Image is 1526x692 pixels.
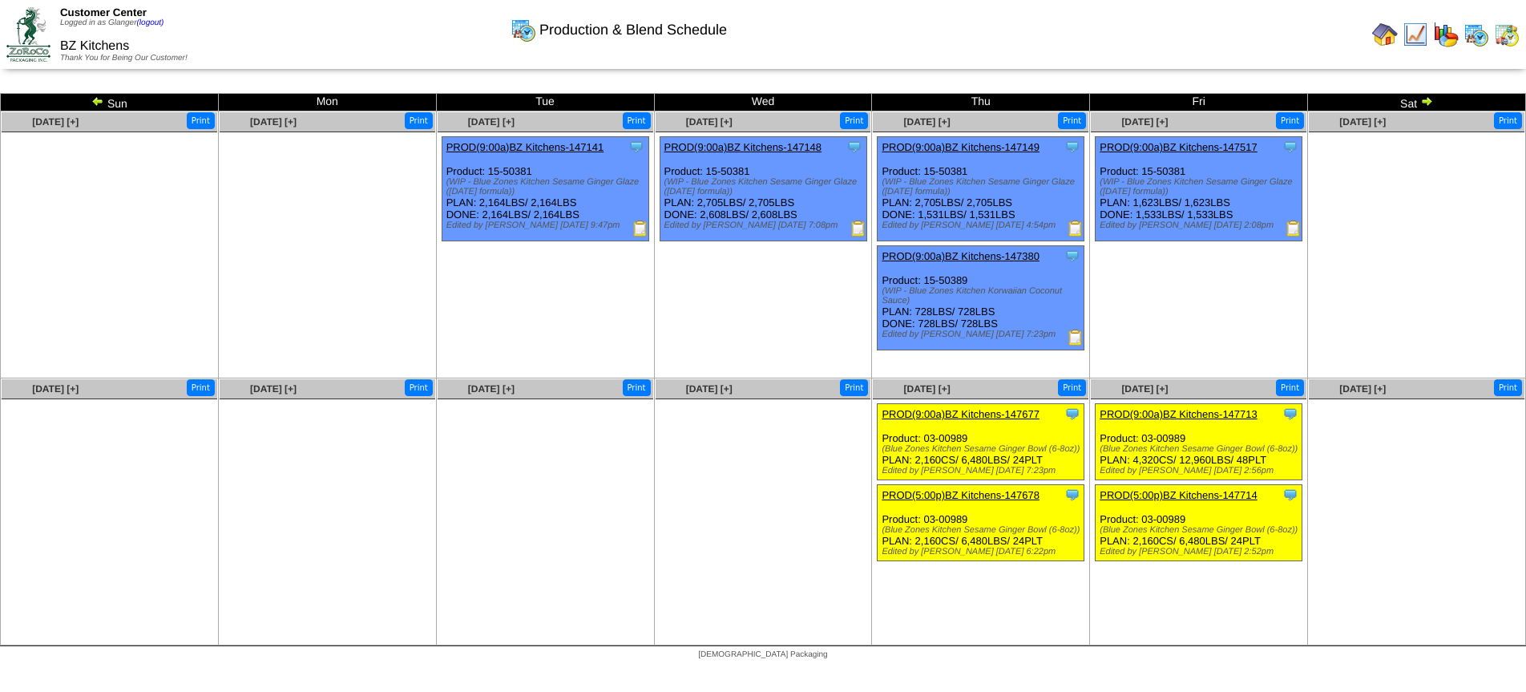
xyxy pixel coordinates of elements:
[872,94,1090,111] td: Thu
[511,17,536,42] img: calendarprod.gif
[1058,379,1086,396] button: Print
[446,221,648,230] div: Edited by [PERSON_NAME] [DATE] 9:47pm
[1068,330,1084,346] img: Production Report
[1064,487,1080,503] img: Tooltip
[664,141,822,153] a: PROD(9:00a)BZ Kitchens-147148
[632,221,648,237] img: Production Report
[686,383,733,395] span: [DATE] [+]
[878,137,1084,241] div: Product: 15-50381 PLAN: 2,705LBS / 2,705LBS DONE: 1,531LBS / 1,531LBS
[1100,547,1302,556] div: Edited by [PERSON_NAME] [DATE] 2:52pm
[1433,22,1459,47] img: graph.gif
[904,116,951,127] a: [DATE] [+]
[1096,404,1302,480] div: Product: 03-00989 PLAN: 4,320CS / 12,960LBS / 48PLT
[882,330,1084,339] div: Edited by [PERSON_NAME] [DATE] 7:23pm
[1100,408,1258,420] a: PROD(9:00a)BZ Kitchens-147713
[60,54,188,63] span: Thank You for Being Our Customer!
[878,485,1084,561] div: Product: 03-00989 PLAN: 2,160CS / 6,480LBS / 24PLT
[698,650,827,659] span: [DEMOGRAPHIC_DATA] Packaging
[628,139,644,155] img: Tooltip
[882,408,1040,420] a: PROD(9:00a)BZ Kitchens-147677
[882,489,1040,501] a: PROD(5:00p)BZ Kitchens-147678
[1372,22,1398,47] img: home.gif
[1494,22,1520,47] img: calendarinout.gif
[442,137,648,241] div: Product: 15-50381 PLAN: 2,164LBS / 2,164LBS DONE: 2,164LBS / 2,164LBS
[1100,444,1302,454] div: (Blue Zones Kitchen Sesame Ginger Bowl (6-8oz))
[91,95,104,107] img: arrowleft.gif
[664,221,866,230] div: Edited by [PERSON_NAME] [DATE] 7:08pm
[660,137,866,241] div: Product: 15-50381 PLAN: 2,705LBS / 2,705LBS DONE: 2,608LBS / 2,608LBS
[446,141,604,153] a: PROD(9:00a)BZ Kitchens-147141
[1090,94,1308,111] td: Fri
[664,177,866,196] div: (WIP - Blue Zones Kitchen Sesame Ginger Glaze ([DATE] formula))
[1276,112,1304,129] button: Print
[882,547,1084,556] div: Edited by [PERSON_NAME] [DATE] 6:22pm
[1100,141,1258,153] a: PROD(9:00a)BZ Kitchens-147517
[250,383,297,395] a: [DATE] [+]
[405,379,433,396] button: Print
[878,404,1084,480] div: Product: 03-00989 PLAN: 2,160CS / 6,480LBS / 24PLT
[1100,221,1302,230] div: Edited by [PERSON_NAME] [DATE] 2:08pm
[1463,22,1489,47] img: calendarprod.gif
[1339,116,1386,127] a: [DATE] [+]
[187,112,215,129] button: Print
[1096,137,1302,241] div: Product: 15-50381 PLAN: 1,623LBS / 1,623LBS DONE: 1,533LBS / 1,533LBS
[882,525,1084,535] div: (Blue Zones Kitchen Sesame Ginger Bowl (6-8oz))
[187,379,215,396] button: Print
[840,379,868,396] button: Print
[850,221,866,237] img: Production Report
[1494,379,1522,396] button: Print
[1100,177,1302,196] div: (WIP - Blue Zones Kitchen Sesame Ginger Glaze ([DATE] formula))
[882,286,1084,306] div: (WIP - Blue Zones Kitchen Korwaiian Coconut Sauce)
[1100,489,1258,501] a: PROD(5:00p)BZ Kitchens-147714
[1282,487,1298,503] img: Tooltip
[882,177,1084,196] div: (WIP - Blue Zones Kitchen Sesame Ginger Glaze ([DATE] formula))
[882,444,1084,454] div: (Blue Zones Kitchen Sesame Ginger Bowl (6-8oz))
[1339,383,1386,395] a: [DATE] [+]
[1121,116,1168,127] a: [DATE] [+]
[6,7,50,61] img: ZoRoCo_Logo(Green%26Foil)%20jpg.webp
[623,112,651,129] button: Print
[32,383,79,395] a: [DATE] [+]
[1,94,219,111] td: Sun
[405,112,433,129] button: Print
[1100,525,1302,535] div: (Blue Zones Kitchen Sesame Ginger Bowl (6-8oz))
[539,22,727,38] span: Production & Blend Schedule
[468,383,515,395] span: [DATE] [+]
[878,246,1084,350] div: Product: 15-50389 PLAN: 728LBS / 728LBS DONE: 728LBS / 728LBS
[468,116,515,127] a: [DATE] [+]
[1121,383,1168,395] a: [DATE] [+]
[1403,22,1428,47] img: line_graph.gif
[686,116,733,127] a: [DATE] [+]
[904,383,951,395] span: [DATE] [+]
[1420,95,1433,107] img: arrowright.gif
[882,250,1040,262] a: PROD(9:00a)BZ Kitchens-147380
[1282,139,1298,155] img: Tooltip
[446,177,648,196] div: (WIP - Blue Zones Kitchen Sesame Ginger Glaze ([DATE] formula))
[436,94,654,111] td: Tue
[623,379,651,396] button: Print
[1100,466,1302,475] div: Edited by [PERSON_NAME] [DATE] 2:56pm
[32,116,79,127] a: [DATE] [+]
[1064,248,1080,264] img: Tooltip
[882,466,1084,475] div: Edited by [PERSON_NAME] [DATE] 7:23pm
[882,221,1084,230] div: Edited by [PERSON_NAME] [DATE] 4:54pm
[137,18,164,27] a: (logout)
[1064,139,1080,155] img: Tooltip
[840,112,868,129] button: Print
[1308,94,1526,111] td: Sat
[250,116,297,127] a: [DATE] [+]
[1064,406,1080,422] img: Tooltip
[654,94,872,111] td: Wed
[1058,112,1086,129] button: Print
[60,18,164,27] span: Logged in as Glanger
[1096,485,1302,561] div: Product: 03-00989 PLAN: 2,160CS / 6,480LBS / 24PLT
[1282,406,1298,422] img: Tooltip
